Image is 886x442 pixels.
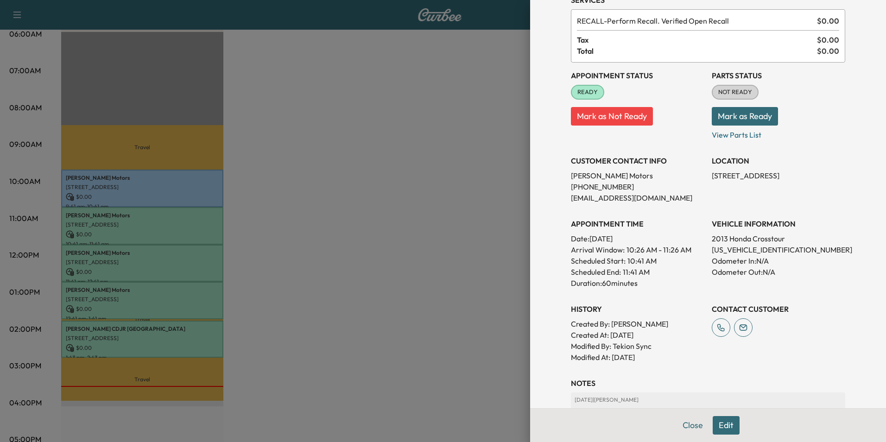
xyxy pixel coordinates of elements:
h3: CONTACT CUSTOMER [712,303,845,315]
div: Contact [PERSON_NAME] [575,407,842,424]
p: 11:41 AM [623,266,650,278]
button: Edit [713,416,740,435]
span: Perform Recall. Verified Open Recall [577,15,813,26]
p: Duration: 60 minutes [571,278,704,289]
span: Total [577,45,817,57]
button: Close [677,416,709,435]
p: Created At : [DATE] [571,329,704,341]
p: 2013 Honda Crosstour [712,233,845,244]
h3: Parts Status [712,70,845,81]
span: $ 0.00 [817,15,839,26]
p: 10:41 AM [627,255,657,266]
p: [PHONE_NUMBER] [571,181,704,192]
h3: NOTES [571,378,845,389]
p: View Parts List [712,126,845,140]
p: [US_VEHICLE_IDENTIFICATION_NUMBER] [712,244,845,255]
span: $ 0.00 [817,45,839,57]
p: Modified At : [DATE] [571,352,704,363]
p: [PERSON_NAME] Motors [571,170,704,181]
p: Modified By : Tekion Sync [571,341,704,352]
h3: Appointment Status [571,70,704,81]
h3: History [571,303,704,315]
p: Created By : [PERSON_NAME] [571,318,704,329]
span: $ 0.00 [817,34,839,45]
p: Scheduled End: [571,266,621,278]
h3: VEHICLE INFORMATION [712,218,845,229]
button: Mark as Ready [712,107,778,126]
p: Odometer In: N/A [712,255,845,266]
p: [DATE] | [PERSON_NAME] [575,396,842,404]
p: [STREET_ADDRESS] [712,170,845,181]
p: [EMAIL_ADDRESS][DOMAIN_NAME] [571,192,704,203]
h3: LOCATION [712,155,845,166]
p: Arrival Window: [571,244,704,255]
h3: APPOINTMENT TIME [571,218,704,229]
p: Date: [DATE] [571,233,704,244]
p: Scheduled Start: [571,255,626,266]
span: Tax [577,34,817,45]
span: 10:26 AM - 11:26 AM [627,244,691,255]
button: Mark as Not Ready [571,107,653,126]
h3: CUSTOMER CONTACT INFO [571,155,704,166]
span: READY [572,88,603,97]
span: NOT READY [713,88,758,97]
p: Odometer Out: N/A [712,266,845,278]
